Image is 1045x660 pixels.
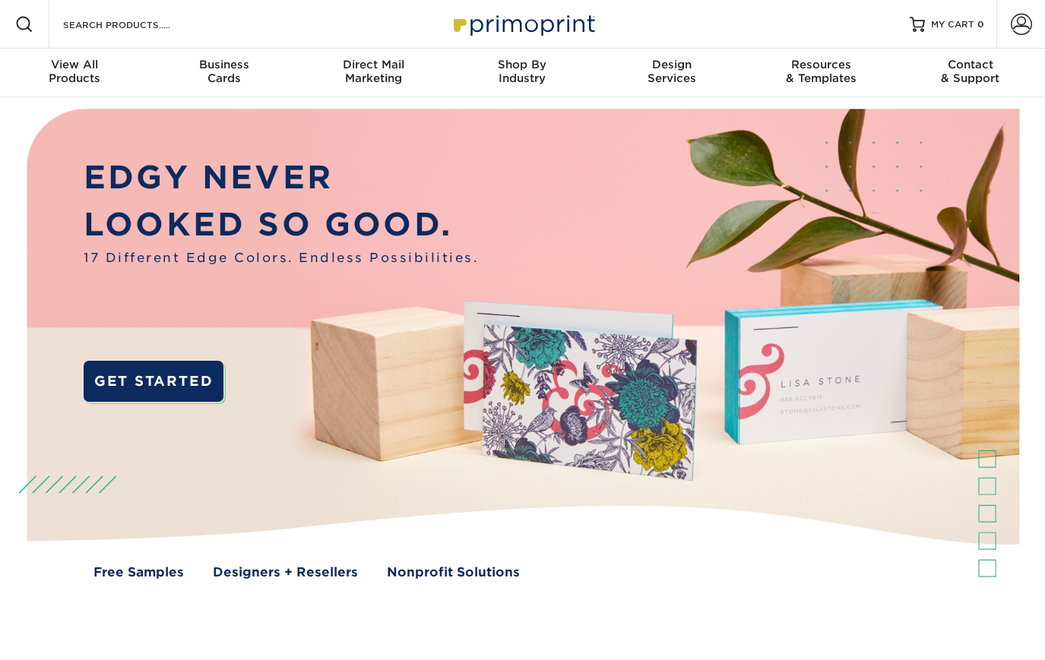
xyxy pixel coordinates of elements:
a: Nonprofit Solutions [387,563,520,582]
a: Contact& Support [896,49,1045,97]
div: Services [597,58,746,85]
div: & Templates [746,58,895,85]
a: Shop ByIndustry [448,49,597,97]
a: Free Samples [93,563,184,582]
a: DesignServices [597,49,746,97]
img: Primoprint [447,8,599,40]
a: Direct MailMarketing [299,49,448,97]
div: Cards [149,58,298,85]
span: 0 [977,19,984,30]
p: EDGY NEVER [84,154,478,201]
input: SEARCH PRODUCTS..... [62,15,210,33]
div: Industry [448,58,597,85]
a: Designers + Resellers [213,563,358,582]
div: & Support [896,58,1045,85]
span: Shop By [448,58,597,71]
span: 17 Different Edge Colors. Endless Possibilities. [84,248,478,267]
span: MY CART [931,18,974,31]
a: Resources& Templates [746,49,895,97]
span: Direct Mail [299,58,448,71]
a: BusinessCards [149,49,298,97]
a: GET STARTED [84,361,223,402]
p: LOOKED SO GOOD. [84,201,478,248]
span: Resources [746,58,895,71]
span: Business [149,58,298,71]
span: Design [597,58,746,71]
span: Contact [896,58,1045,71]
div: Marketing [299,58,448,85]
